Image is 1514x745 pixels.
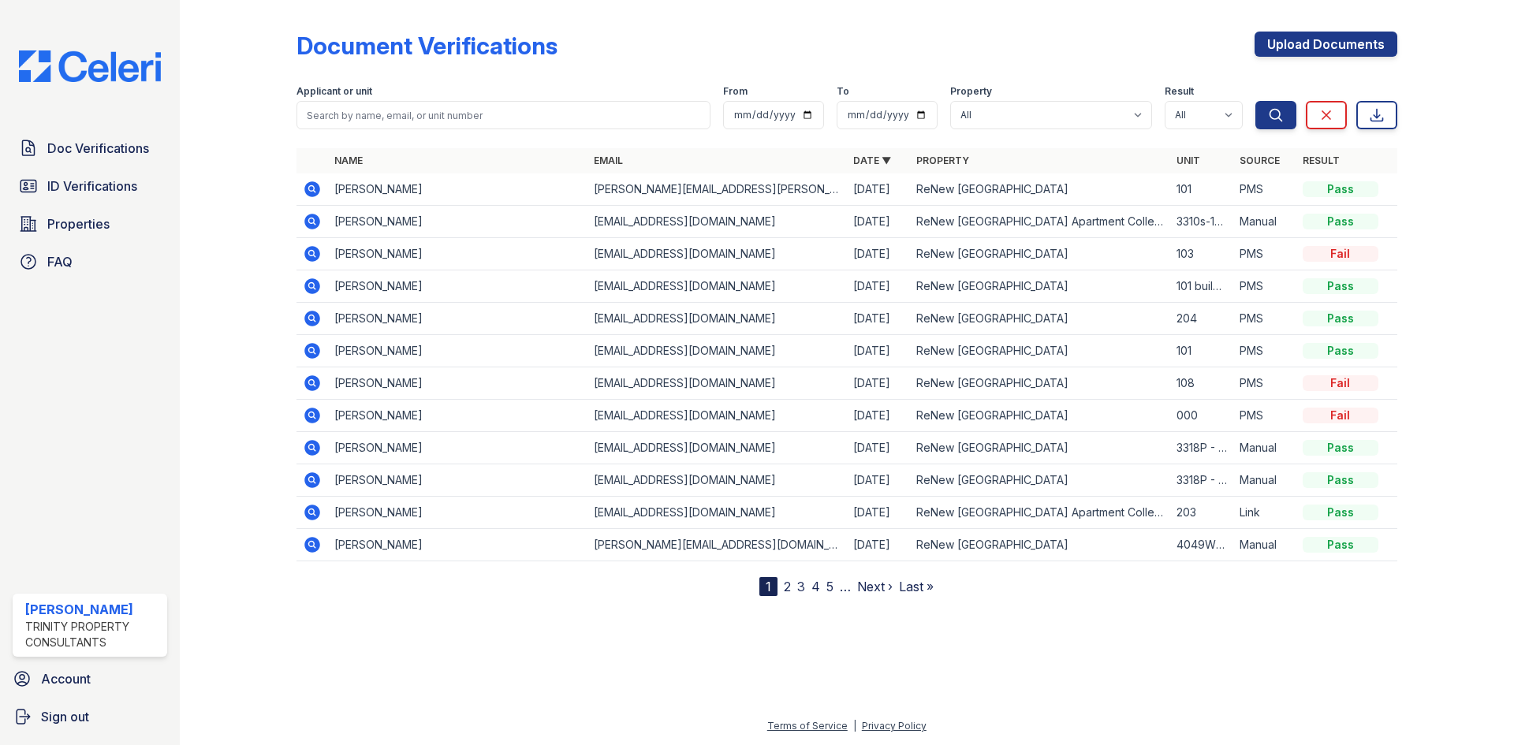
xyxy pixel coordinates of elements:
[853,720,856,732] div: |
[1170,464,1233,497] td: 3318P - 301
[1170,400,1233,432] td: 000
[334,155,363,166] a: Name
[587,173,847,206] td: [PERSON_NAME][EMAIL_ADDRESS][PERSON_NAME][DOMAIN_NAME]
[587,400,847,432] td: [EMAIL_ADDRESS][DOMAIN_NAME]
[723,85,748,98] label: From
[910,367,1169,400] td: ReNew [GEOGRAPHIC_DATA]
[767,720,848,732] a: Terms of Service
[1303,375,1378,391] div: Fail
[13,132,167,164] a: Doc Verifications
[1303,278,1378,294] div: Pass
[6,50,173,82] img: CE_Logo_Blue-a8612792a0a2168367f1c8372b55b34899dd931a85d93a1a3d3e32e68fde9ad4.png
[847,497,910,529] td: [DATE]
[847,335,910,367] td: [DATE]
[1170,270,1233,303] td: 101 building 4042
[41,669,91,688] span: Account
[1303,311,1378,326] div: Pass
[587,303,847,335] td: [EMAIL_ADDRESS][DOMAIN_NAME]
[1170,497,1233,529] td: 203
[910,529,1169,561] td: ReNew [GEOGRAPHIC_DATA]
[1233,367,1296,400] td: PMS
[826,579,833,594] a: 5
[1233,173,1296,206] td: PMS
[847,464,910,497] td: [DATE]
[797,579,805,594] a: 3
[6,663,173,695] a: Account
[1303,181,1378,197] div: Pass
[847,303,910,335] td: [DATE]
[587,464,847,497] td: [EMAIL_ADDRESS][DOMAIN_NAME]
[1177,155,1200,166] a: Unit
[1303,408,1378,423] div: Fail
[1303,505,1378,520] div: Pass
[1303,246,1378,262] div: Fail
[594,155,623,166] a: Email
[328,173,587,206] td: [PERSON_NAME]
[296,101,710,129] input: Search by name, email, or unit number
[1233,464,1296,497] td: Manual
[1170,303,1233,335] td: 204
[1165,85,1194,98] label: Result
[47,177,137,196] span: ID Verifications
[13,208,167,240] a: Properties
[13,170,167,202] a: ID Verifications
[1170,238,1233,270] td: 103
[587,497,847,529] td: [EMAIL_ADDRESS][DOMAIN_NAME]
[862,720,927,732] a: Privacy Policy
[847,270,910,303] td: [DATE]
[910,400,1169,432] td: ReNew [GEOGRAPHIC_DATA]
[1233,238,1296,270] td: PMS
[811,579,820,594] a: 4
[1303,537,1378,553] div: Pass
[296,85,372,98] label: Applicant or unit
[910,432,1169,464] td: ReNew [GEOGRAPHIC_DATA]
[910,173,1169,206] td: ReNew [GEOGRAPHIC_DATA]
[1233,206,1296,238] td: Manual
[1233,303,1296,335] td: PMS
[847,367,910,400] td: [DATE]
[847,206,910,238] td: [DATE]
[910,270,1169,303] td: ReNew [GEOGRAPHIC_DATA]
[847,173,910,206] td: [DATE]
[847,432,910,464] td: [DATE]
[857,579,893,594] a: Next ›
[47,252,73,271] span: FAQ
[1303,343,1378,359] div: Pass
[328,270,587,303] td: [PERSON_NAME]
[1170,367,1233,400] td: 108
[1170,206,1233,238] td: 3310s-102
[1170,529,1233,561] td: 4049W - 101
[25,600,161,619] div: [PERSON_NAME]
[328,432,587,464] td: [PERSON_NAME]
[910,497,1169,529] td: ReNew [GEOGRAPHIC_DATA] Apartment Collection
[784,579,791,594] a: 2
[328,497,587,529] td: [PERSON_NAME]
[910,303,1169,335] td: ReNew [GEOGRAPHIC_DATA]
[587,529,847,561] td: [PERSON_NAME][EMAIL_ADDRESS][DOMAIN_NAME]
[25,619,161,650] div: Trinity Property Consultants
[587,206,847,238] td: [EMAIL_ADDRESS][DOMAIN_NAME]
[587,432,847,464] td: [EMAIL_ADDRESS][DOMAIN_NAME]
[47,139,149,158] span: Doc Verifications
[328,367,587,400] td: [PERSON_NAME]
[328,303,587,335] td: [PERSON_NAME]
[1170,335,1233,367] td: 101
[1233,335,1296,367] td: PMS
[13,246,167,278] a: FAQ
[847,529,910,561] td: [DATE]
[6,701,173,732] a: Sign out
[899,579,934,594] a: Last »
[759,577,778,596] div: 1
[587,335,847,367] td: [EMAIL_ADDRESS][DOMAIN_NAME]
[1303,155,1340,166] a: Result
[296,32,557,60] div: Document Verifications
[587,270,847,303] td: [EMAIL_ADDRESS][DOMAIN_NAME]
[1170,173,1233,206] td: 101
[837,85,849,98] label: To
[328,206,587,238] td: [PERSON_NAME]
[328,238,587,270] td: [PERSON_NAME]
[853,155,891,166] a: Date ▼
[1233,497,1296,529] td: Link
[41,707,89,726] span: Sign out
